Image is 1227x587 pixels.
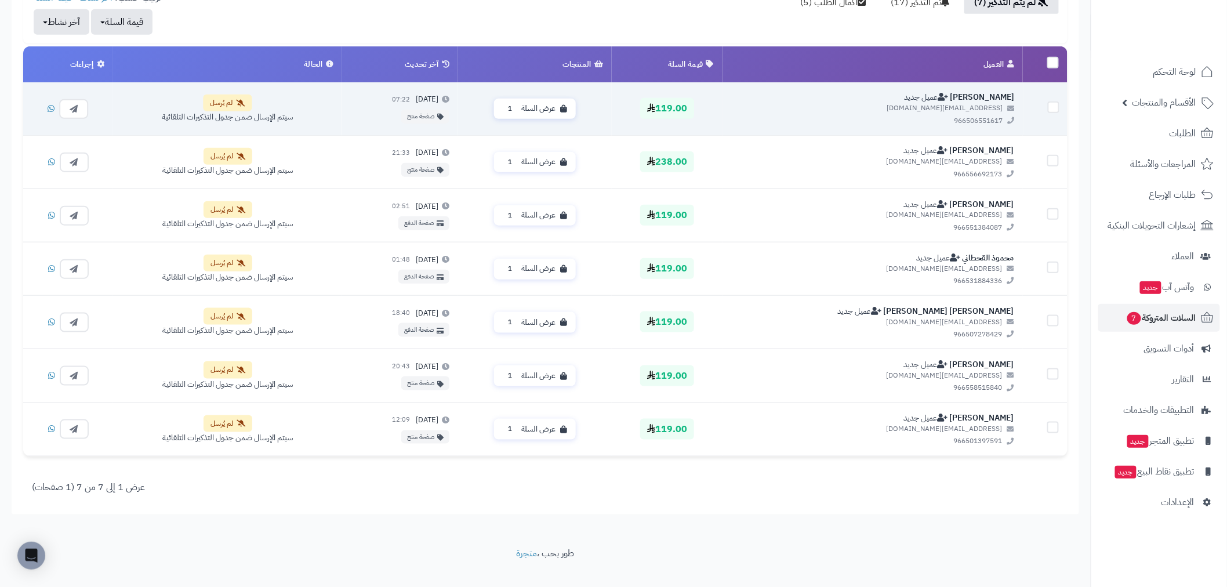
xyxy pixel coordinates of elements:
[731,115,1014,125] span: 966506551617
[521,371,556,382] span: عرض السلة
[162,271,293,283] div: سيتم الإرسال ضمن جدول التذكيرات التلقائية
[503,157,517,168] span: 1
[458,46,612,82] th: المنتجات
[1098,304,1220,332] a: السلات المتروكة7
[91,9,153,35] button: قيمة السلة
[1098,335,1220,363] a: أدوات التسويق
[401,376,449,390] a: صفحة منتج
[1108,218,1196,234] span: إشعارات التحويلات البنكية
[521,317,556,328] span: عرض السلة
[723,46,1023,82] th: العميل
[392,148,410,158] small: 21:33
[904,144,948,157] span: عميل جديد - لم يقم بأي طلبات سابقة
[1144,340,1195,357] span: أدوات التسويق
[416,361,438,372] span: [DATE]
[731,383,1014,393] span: 966558515840
[1148,19,1216,43] img: logo-2.png
[210,98,233,108] span: لم يُرسل
[1149,187,1196,203] span: طلبات الإرجاع
[1153,64,1196,80] span: لوحة التحكم
[731,264,1014,274] span: [EMAIL_ADDRESS][DOMAIN_NAME]
[398,216,449,230] a: صفحة الدفع
[950,144,1014,157] a: [PERSON_NAME]
[731,371,1014,381] span: [EMAIL_ADDRESS][DOMAIN_NAME]
[521,263,556,274] span: عرض السلة
[210,205,233,215] span: لم يُرسل
[1098,212,1220,240] a: إشعارات التحويلات البنكية
[731,424,1014,434] span: [EMAIL_ADDRESS][DOMAIN_NAME]
[731,276,1014,286] span: 966531884336
[1098,458,1220,485] a: تطبيق نقاط البيعجديد
[1098,242,1220,270] a: العملاء
[640,151,694,172] span: 238.00
[640,258,694,279] span: 119.00
[1126,433,1195,449] span: تطبيق المتجر
[416,415,438,426] span: [DATE]
[521,210,556,221] span: عرض السلة
[401,110,449,124] a: صفحة منتج
[731,210,1014,220] span: [EMAIL_ADDRESS][DOMAIN_NAME]
[731,223,1014,233] span: 966551384087
[32,477,537,494] div: عرض 1 إلى 7 من 7 (1 صفحات)
[34,9,89,35] button: آخر نشاط
[521,424,556,435] span: عرض السلة
[904,358,948,371] span: عميل جديد - لم يقم بأي طلبات سابقة
[521,157,556,168] span: عرض السلة
[392,95,410,104] small: 07:22
[162,432,293,444] div: سيتم الإرسال ضمن جدول التذكيرات التلقائية
[640,365,694,386] span: 119.00
[1127,311,1142,325] span: 7
[494,259,576,280] button: عرض السلة 1
[416,201,438,212] span: [DATE]
[210,365,233,375] span: لم يُرسل
[503,317,517,328] span: 1
[392,362,410,371] small: 20:43
[398,323,449,337] a: صفحة الدفع
[503,370,517,382] span: 1
[503,210,517,222] span: 1
[950,358,1014,371] a: [PERSON_NAME]
[904,198,948,211] span: عميل جديد - لم يقم بأي طلبات سابقة
[1098,396,1220,424] a: التطبيقات والخدمات
[1161,494,1195,510] span: الإعدادات
[1124,402,1195,418] span: التطبيقات والخدمات
[494,312,576,333] button: عرض السلة 1
[1172,371,1195,387] span: التقارير
[1115,466,1137,479] span: جديد
[904,91,948,103] span: عميل جديد - لم يقم بأي طلبات سابقة
[1098,273,1220,301] a: وآتس آبجديد
[1098,181,1220,209] a: طلبات الإرجاع
[950,198,1014,211] a: [PERSON_NAME]
[521,103,556,114] span: عرض السلة
[1127,435,1149,448] span: جديد
[1131,156,1196,172] span: المراجعات والأسئلة
[640,98,694,119] span: 119.00
[917,252,961,264] span: عميل جديد - لم يقم بأي طلبات سابقة
[640,311,694,332] span: 119.00
[640,419,694,440] span: 119.00
[731,317,1014,327] span: [EMAIL_ADDRESS][DOMAIN_NAME]
[731,157,1014,166] span: [EMAIL_ADDRESS][DOMAIN_NAME]
[494,205,576,226] button: عرض السلة 1
[503,263,517,275] span: 1
[904,412,948,424] span: عميل جديد - لم يقم بأي طلبات سابقة
[392,415,410,425] small: 12:09
[210,311,233,321] span: لم يُرسل
[113,46,342,82] th: الحالة
[494,99,576,119] button: عرض السلة 1
[1139,279,1195,295] span: وآتس آب
[1172,248,1195,264] span: العملاء
[1098,365,1220,393] a: التقارير
[517,547,538,561] a: متجرة
[210,419,233,429] span: لم يُرسل
[401,430,449,444] a: صفحة منتج
[392,255,410,264] small: 01:48
[1098,150,1220,178] a: المراجعات والأسئلة
[731,103,1014,113] span: [EMAIL_ADDRESS][DOMAIN_NAME]
[162,165,293,176] div: سيتم الإرسال ضمن جدول التذكيرات التلقائية
[494,152,576,173] button: عرض السلة 1
[731,329,1014,339] span: 966507278429
[392,309,410,318] small: 18:40
[884,305,1014,317] a: [PERSON_NAME] [PERSON_NAME]
[1098,488,1220,516] a: الإعدادات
